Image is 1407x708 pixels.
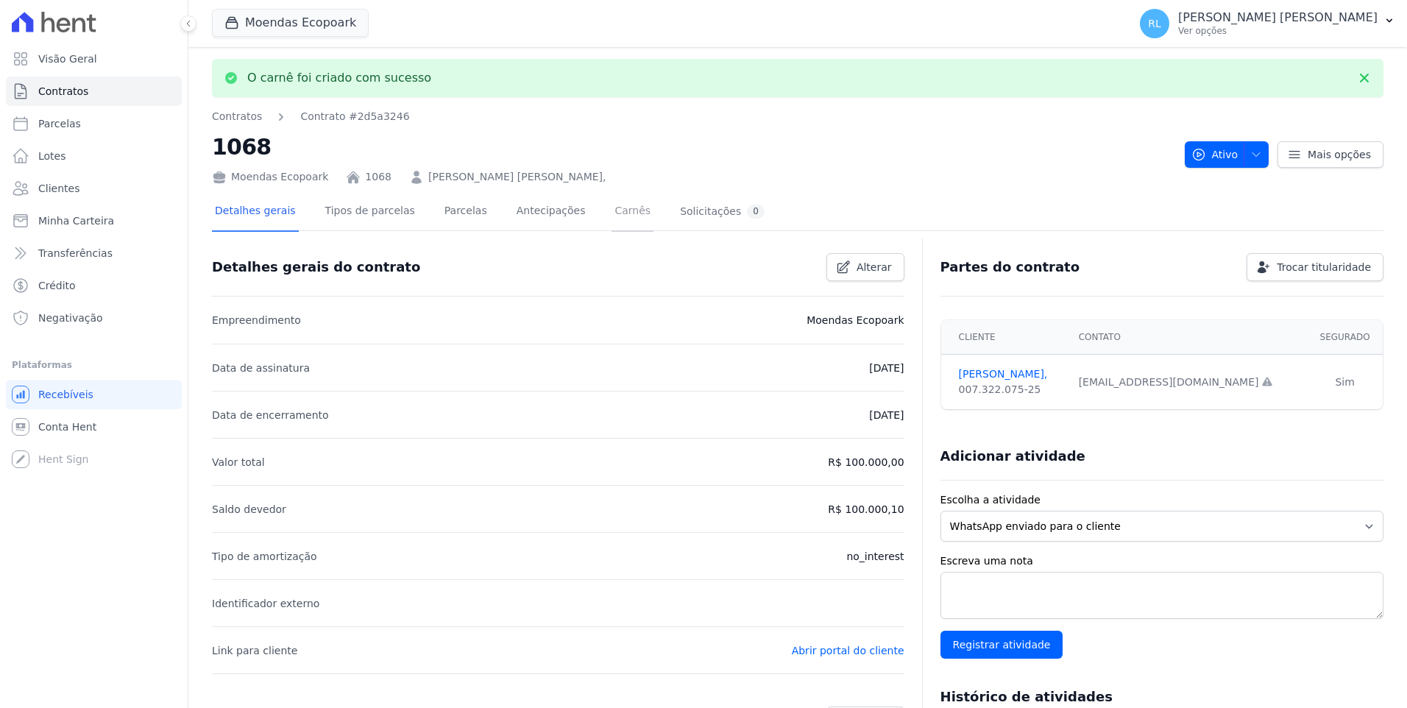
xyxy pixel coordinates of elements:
[212,500,286,518] p: Saldo devedor
[38,246,113,261] span: Transferências
[680,205,765,219] div: Solicitações
[212,311,301,329] p: Empreendimento
[514,193,589,232] a: Antecipações
[212,109,262,124] a: Contratos
[826,253,904,281] a: Alterar
[212,453,265,471] p: Valor total
[857,260,892,275] span: Alterar
[38,420,96,434] span: Conta Hent
[6,174,182,203] a: Clientes
[828,453,904,471] p: R$ 100.000,00
[38,116,81,131] span: Parcelas
[322,193,418,232] a: Tipos de parcelas
[300,109,409,124] a: Contrato #2d5a3246
[38,311,103,325] span: Negativação
[1308,147,1371,162] span: Mais opções
[940,553,1383,569] label: Escreva uma nota
[940,688,1113,706] h3: Histórico de atividades
[1277,260,1371,275] span: Trocar titularidade
[38,84,88,99] span: Contratos
[940,258,1080,276] h3: Partes do contrato
[212,642,297,659] p: Link para cliente
[959,382,1061,397] div: 007.322.075-25
[212,193,299,232] a: Detalhes gerais
[828,500,904,518] p: R$ 100.000,10
[212,109,410,124] nav: Breadcrumb
[442,193,490,232] a: Parcelas
[12,356,176,374] div: Plataformas
[6,44,182,74] a: Visão Geral
[940,447,1085,465] h3: Adicionar atividade
[1070,320,1308,355] th: Contato
[940,492,1383,508] label: Escolha a atividade
[959,367,1061,382] a: [PERSON_NAME],
[38,387,93,402] span: Recebíveis
[6,109,182,138] a: Parcelas
[212,9,369,37] button: Moendas Ecopoark
[1277,141,1383,168] a: Mais opções
[1185,141,1269,168] button: Ativo
[807,311,904,329] p: Moendas Ecopoark
[212,109,1173,124] nav: Breadcrumb
[38,52,97,66] span: Visão Geral
[38,149,66,163] span: Lotes
[38,278,76,293] span: Crédito
[1148,18,1161,29] span: RL
[1178,10,1378,25] p: [PERSON_NAME] [PERSON_NAME]
[1079,375,1299,390] div: [EMAIL_ADDRESS][DOMAIN_NAME]
[247,71,431,85] p: O carnê foi criado com sucesso
[212,130,1173,163] h2: 1068
[212,548,317,565] p: Tipo de amortização
[792,645,904,656] a: Abrir portal do cliente
[6,206,182,236] a: Minha Carteira
[6,271,182,300] a: Crédito
[869,406,904,424] p: [DATE]
[1191,141,1238,168] span: Ativo
[365,169,391,185] a: 1068
[6,77,182,106] a: Contratos
[212,169,328,185] div: Moendas Ecopoark
[612,193,653,232] a: Carnês
[1307,355,1383,410] td: Sim
[677,193,768,232] a: Solicitações0
[212,595,319,612] p: Identificador externo
[6,141,182,171] a: Lotes
[941,320,1070,355] th: Cliente
[6,238,182,268] a: Transferências
[428,169,606,185] a: [PERSON_NAME] [PERSON_NAME],
[6,412,182,442] a: Conta Hent
[6,303,182,333] a: Negativação
[38,213,114,228] span: Minha Carteira
[1128,3,1407,44] button: RL [PERSON_NAME] [PERSON_NAME] Ver opções
[869,359,904,377] p: [DATE]
[1247,253,1383,281] a: Trocar titularidade
[940,631,1063,659] input: Registrar atividade
[1307,320,1383,355] th: Segurado
[846,548,904,565] p: no_interest
[212,359,310,377] p: Data de assinatura
[212,258,420,276] h3: Detalhes gerais do contrato
[1178,25,1378,37] p: Ver opções
[212,406,329,424] p: Data de encerramento
[38,181,79,196] span: Clientes
[6,380,182,409] a: Recebíveis
[747,205,765,219] div: 0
